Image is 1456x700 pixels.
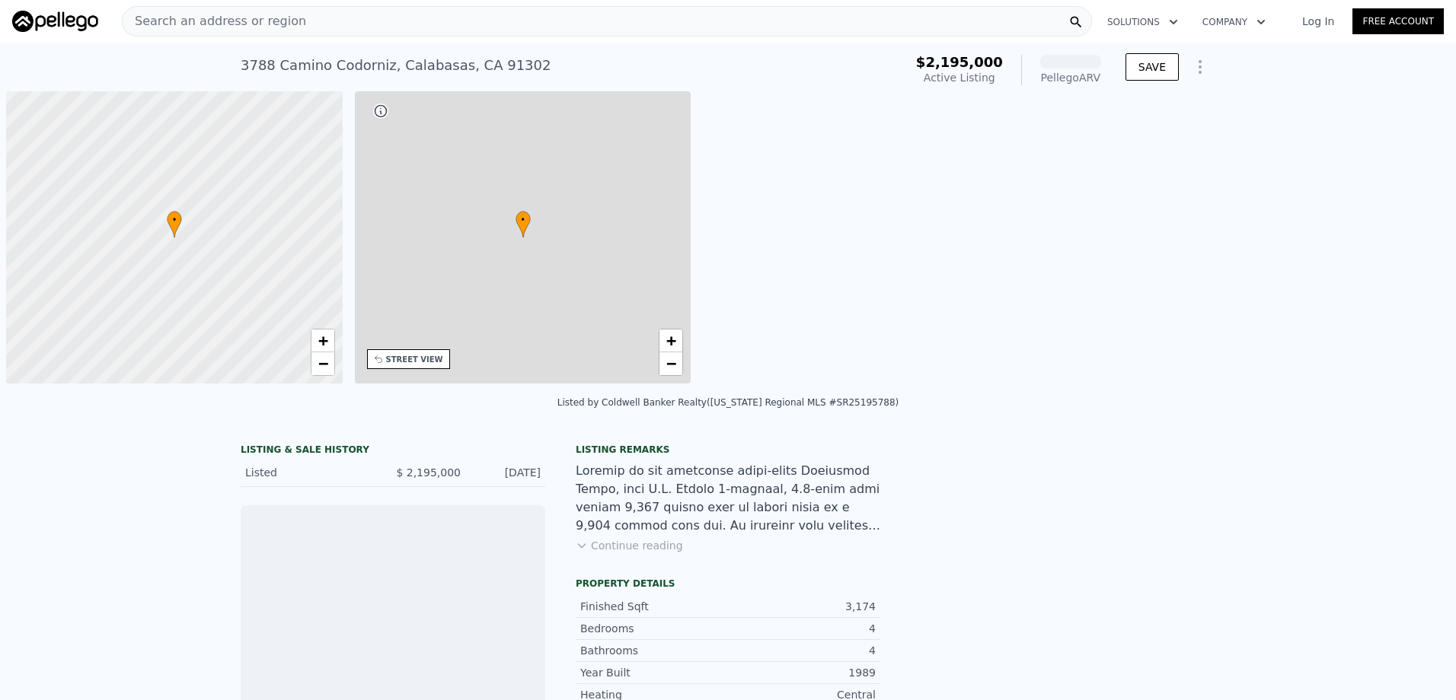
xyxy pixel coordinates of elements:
button: Company [1190,8,1278,36]
div: Bathrooms [580,643,728,658]
a: Free Account [1352,8,1444,34]
div: • [167,211,182,237]
div: Listing remarks [576,444,880,456]
button: Show Options [1185,52,1215,82]
div: Listed by Coldwell Banker Realty ([US_STATE] Regional MLS #SR25195788) [557,397,899,408]
span: Active Listing [924,72,995,84]
div: Property details [576,577,880,590]
span: $ 2,195,000 [396,466,461,479]
span: − [318,354,327,373]
div: 4 [728,621,876,636]
a: Zoom in [659,329,682,352]
div: • [516,211,531,237]
div: STREET VIEW [386,354,443,365]
div: Year Built [580,665,728,680]
span: + [666,331,676,350]
div: 3788 Camino Codorniz , Calabasas , CA 91302 [241,55,551,76]
span: • [167,213,182,227]
button: Solutions [1095,8,1190,36]
div: 3,174 [728,599,876,614]
button: Continue reading [576,538,683,553]
div: Listed [245,465,381,480]
a: Zoom in [311,329,334,352]
span: + [318,331,327,350]
div: Finished Sqft [580,599,728,614]
div: LISTING & SALE HISTORY [241,444,545,459]
div: [DATE] [473,465,541,480]
div: Loremip do sit ametconse adipi-elits Doeiusmod Tempo, inci U.L. Etdolo 1-magnaal, 4.8-enim admi v... [576,462,880,535]
a: Log In [1284,14,1352,29]
span: $2,195,000 [916,54,1003,70]
button: SAVE [1126,53,1179,81]
span: • [516,213,531,227]
span: Search an address or region [123,12,306,30]
div: 4 [728,643,876,658]
img: Pellego [12,11,98,32]
div: Bedrooms [580,621,728,636]
div: Pellego ARV [1040,70,1101,85]
a: Zoom out [311,352,334,375]
span: − [666,354,676,373]
a: Zoom out [659,352,682,375]
div: 1989 [728,665,876,680]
